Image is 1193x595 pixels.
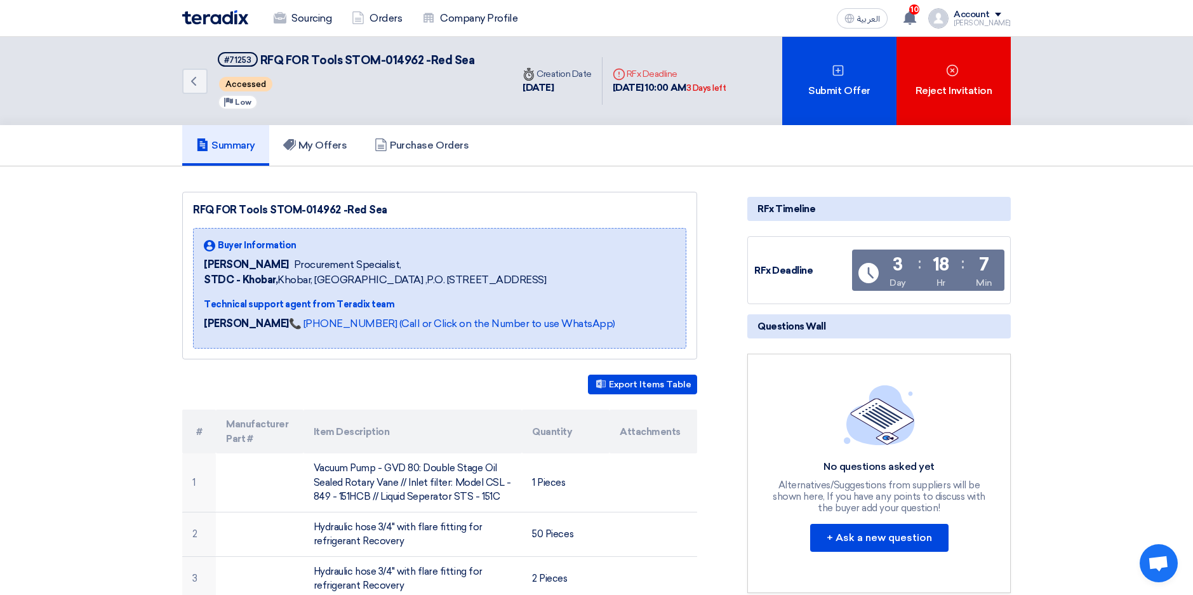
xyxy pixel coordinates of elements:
h5: RFQ FOR Tools STOM-014962 -Red Sea [218,52,474,68]
div: Day [890,276,906,290]
a: 📞 [PHONE_NUMBER] (Call or Click on the Number to use WhatsApp) [289,318,615,330]
span: 10 [909,4,919,15]
div: 7 [979,256,989,274]
td: Vacuum Pump - GVD 80: Double Stage Oil Sealed Rotary Vane // Inlet filter: Model CSL - 849 - 151H... [303,453,523,512]
th: Item Description [303,410,523,453]
img: profile_test.png [928,8,949,29]
div: Creation Date [523,67,592,81]
th: Quantity [522,410,610,453]
div: RFx Deadline [754,264,850,278]
div: 3 Days left [686,82,726,95]
span: [PERSON_NAME] [204,257,289,272]
span: العربية [857,15,880,23]
div: 3 [893,256,903,274]
span: Buyer Information [218,239,297,252]
td: 2 [182,512,216,556]
span: Questions Wall [757,319,825,333]
td: 1 Pieces [522,453,610,512]
h5: My Offers [283,139,347,152]
a: Orders [342,4,412,32]
button: Export Items Table [588,375,697,394]
div: [PERSON_NAME] [954,20,1011,27]
h5: Summary [196,139,255,152]
div: Hr [936,276,945,290]
div: Account [954,10,990,20]
div: Min [976,276,992,290]
b: STDC - Khobar, [204,274,277,286]
button: + Ask a new question [810,524,949,552]
td: Hydraulic hose 3/4" with flare fitting for refrigerant Recovery [303,512,523,556]
th: Attachments [610,410,697,453]
a: Sourcing [263,4,342,32]
div: : [961,252,964,275]
div: No questions asked yet [771,460,987,474]
img: Teradix logo [182,10,248,25]
div: [DATE] 10:00 AM [613,81,726,95]
div: Technical support agent from Teradix team [204,298,615,311]
div: Reject Invitation [896,37,1011,125]
a: Purchase Orders [361,125,483,166]
div: Submit Offer [782,37,896,125]
button: العربية [837,8,888,29]
strong: [PERSON_NAME] [204,318,289,330]
img: empty_state_list.svg [844,385,915,445]
span: RFQ FOR Tools STOM-014962 -Red Sea [260,53,475,67]
div: #71253 [224,56,251,64]
a: My Offers [269,125,361,166]
div: 18 [933,256,949,274]
div: RFx Timeline [747,197,1011,221]
div: : [918,252,921,275]
span: Procurement Specialist, [294,257,401,272]
span: Khobar, [GEOGRAPHIC_DATA] ,P.O. [STREET_ADDRESS] [204,272,546,288]
a: Summary [182,125,269,166]
a: Company Profile [412,4,528,32]
h5: Purchase Orders [375,139,469,152]
th: # [182,410,216,453]
span: Low [235,98,251,107]
td: 50 Pieces [522,512,610,556]
a: Open chat [1140,544,1178,582]
th: Manufacturer Part # [216,410,303,453]
span: Accessed [219,77,272,91]
div: [DATE] [523,81,592,95]
td: 1 [182,453,216,512]
div: RFQ FOR Tools STOM-014962 -Red Sea [193,203,686,218]
div: Alternatives/Suggestions from suppliers will be shown here, If you have any points to discuss wit... [771,479,987,514]
div: RFx Deadline [613,67,726,81]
